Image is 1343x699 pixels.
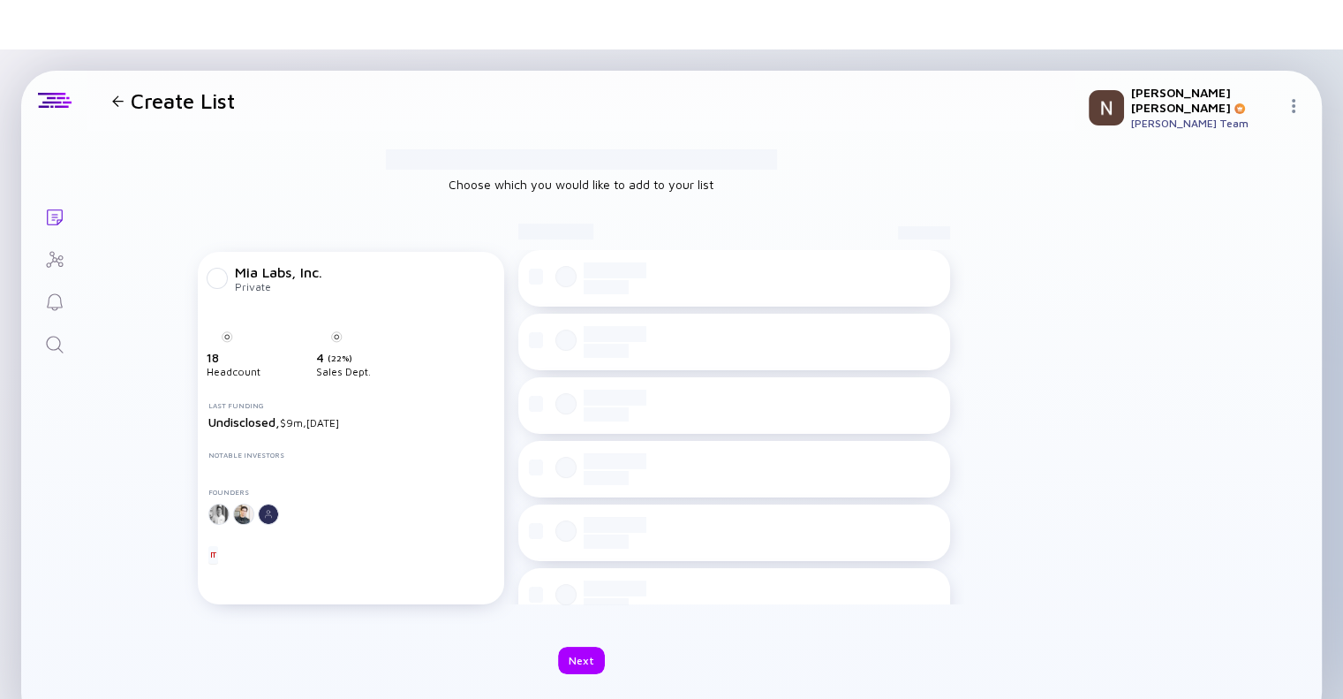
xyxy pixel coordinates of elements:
h2: Choose which you would like to add to your list [449,177,713,192]
div: Founders [208,488,494,497]
div: Mia Labs, Inc. [235,264,322,280]
span: Undisclosed, [208,414,280,429]
span: $9m, [DATE] [280,416,339,429]
div: IT [208,546,219,564]
button: Next [558,647,605,674]
div: [PERSON_NAME] [PERSON_NAME] [1131,85,1279,115]
a: Lists [21,194,87,237]
div: Private [235,280,322,293]
div: Last Funding [208,401,494,410]
a: Investor Map [21,237,87,279]
div: [PERSON_NAME] Team [1131,117,1279,130]
div: Notable Investors [208,451,494,460]
a: Reminders [21,279,87,322]
img: Nikki Profile Picture [1089,90,1124,125]
h1: Create List [131,88,235,113]
img: Menu [1286,99,1301,113]
a: Search [21,322,87,364]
